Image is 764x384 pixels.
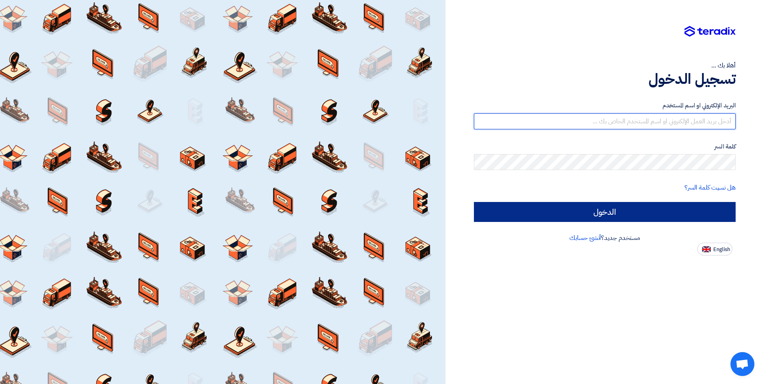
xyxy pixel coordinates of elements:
div: مستخدم جديد؟ [474,233,736,243]
label: كلمة السر [474,142,736,151]
a: هل نسيت كلمة السر؟ [684,183,736,192]
img: Teradix logo [684,26,736,37]
button: English [697,243,732,255]
img: en-US.png [702,246,711,252]
div: Open chat [730,352,754,376]
input: أدخل بريد العمل الإلكتروني او اسم المستخدم الخاص بك ... [474,113,736,129]
label: البريد الإلكتروني او اسم المستخدم [474,101,736,110]
a: أنشئ حسابك [569,233,601,243]
span: English [713,247,730,252]
h1: تسجيل الدخول [474,70,736,88]
div: أهلا بك ... [474,61,736,70]
input: الدخول [474,202,736,222]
